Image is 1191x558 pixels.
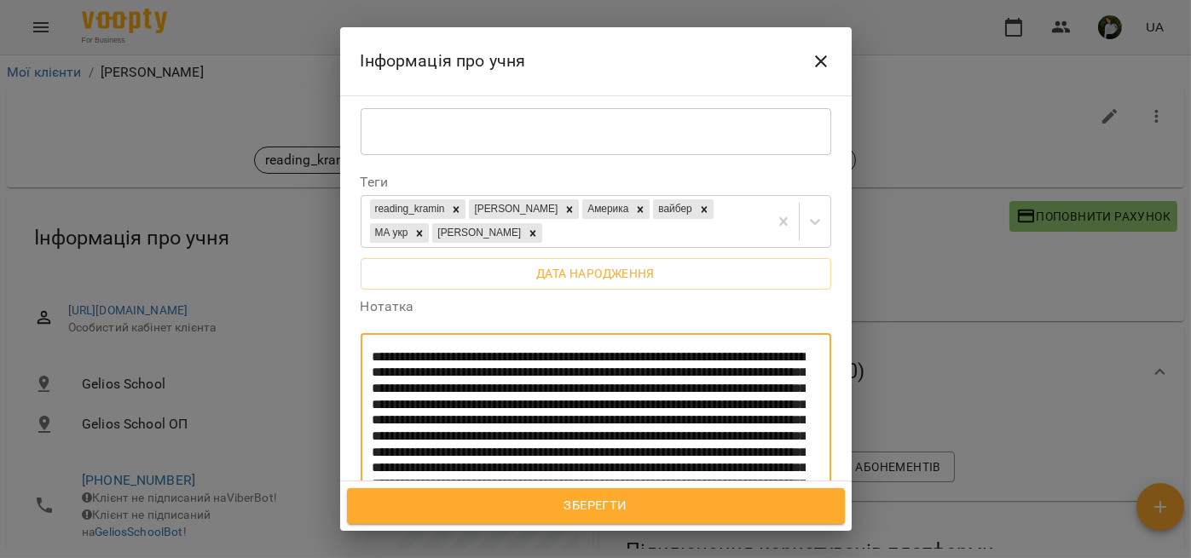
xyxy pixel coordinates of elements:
[370,199,448,219] div: reading_kramin
[653,199,694,219] div: вайбер
[432,223,523,243] div: [PERSON_NAME]
[801,41,841,82] button: Close
[361,48,526,74] h6: Інформація про учня
[469,199,560,219] div: [PERSON_NAME]
[347,488,845,524] button: Зберегти
[361,258,831,289] button: Дата народження
[361,175,831,189] label: Теги
[366,495,826,517] span: Зберегти
[361,300,831,314] label: Нотатка
[374,263,818,284] span: Дата народження
[370,223,411,243] div: МА укр
[582,199,631,219] div: Америка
